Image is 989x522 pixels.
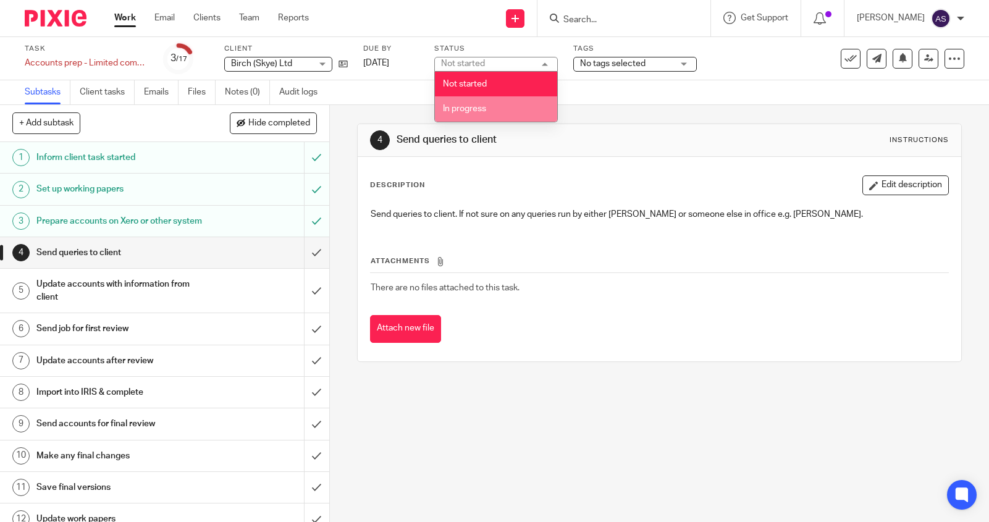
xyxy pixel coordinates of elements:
[80,80,135,104] a: Client tasks
[231,59,292,68] span: Birch (Skye) Ltd
[248,119,310,128] span: Hide completed
[36,212,206,230] h1: Prepare accounts on Xero or other system
[36,352,206,370] h1: Update accounts after review
[12,244,30,261] div: 4
[12,415,30,432] div: 9
[12,447,30,465] div: 10
[36,180,206,198] h1: Set up working papers
[12,479,30,496] div: 11
[12,320,30,337] div: 6
[363,44,419,54] label: Due by
[154,12,175,24] a: Email
[370,130,390,150] div: 4
[25,80,70,104] a: Subtasks
[370,315,441,343] button: Attach new file
[224,44,348,54] label: Client
[371,258,430,264] span: Attachments
[36,319,206,338] h1: Send job for first review
[890,135,949,145] div: Instructions
[25,57,148,69] div: Accounts prep - Limited companies
[12,384,30,401] div: 8
[741,14,788,22] span: Get Support
[25,10,86,27] img: Pixie
[36,383,206,402] h1: Import into IRIS & complete
[114,12,136,24] a: Work
[279,80,327,104] a: Audit logs
[12,149,30,166] div: 1
[862,175,949,195] button: Edit description
[12,282,30,300] div: 5
[443,80,487,88] span: Not started
[36,415,206,433] h1: Send accounts for final review
[434,44,558,54] label: Status
[441,59,485,68] div: Not started
[144,80,179,104] a: Emails
[188,80,216,104] a: Files
[12,352,30,369] div: 7
[36,275,206,306] h1: Update accounts with information from client
[12,112,80,133] button: + Add subtask
[370,180,425,190] p: Description
[397,133,686,146] h1: Send queries to client
[230,112,317,133] button: Hide completed
[36,478,206,497] h1: Save final versions
[36,243,206,262] h1: Send queries to client
[225,80,270,104] a: Notes (0)
[931,9,951,28] img: svg%3E
[580,59,646,68] span: No tags selected
[371,284,520,292] span: There are no files attached to this task.
[363,59,389,67] span: [DATE]
[443,104,486,113] span: In progress
[12,213,30,230] div: 3
[170,51,187,65] div: 3
[36,447,206,465] h1: Make any final changes
[193,12,221,24] a: Clients
[176,56,187,62] small: /17
[239,12,259,24] a: Team
[25,44,148,54] label: Task
[562,15,673,26] input: Search
[278,12,309,24] a: Reports
[371,208,948,221] p: Send queries to client. If not sure on any queries run by either [PERSON_NAME] or someone else in...
[36,148,206,167] h1: Inform client task started
[573,44,697,54] label: Tags
[857,12,925,24] p: [PERSON_NAME]
[12,181,30,198] div: 2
